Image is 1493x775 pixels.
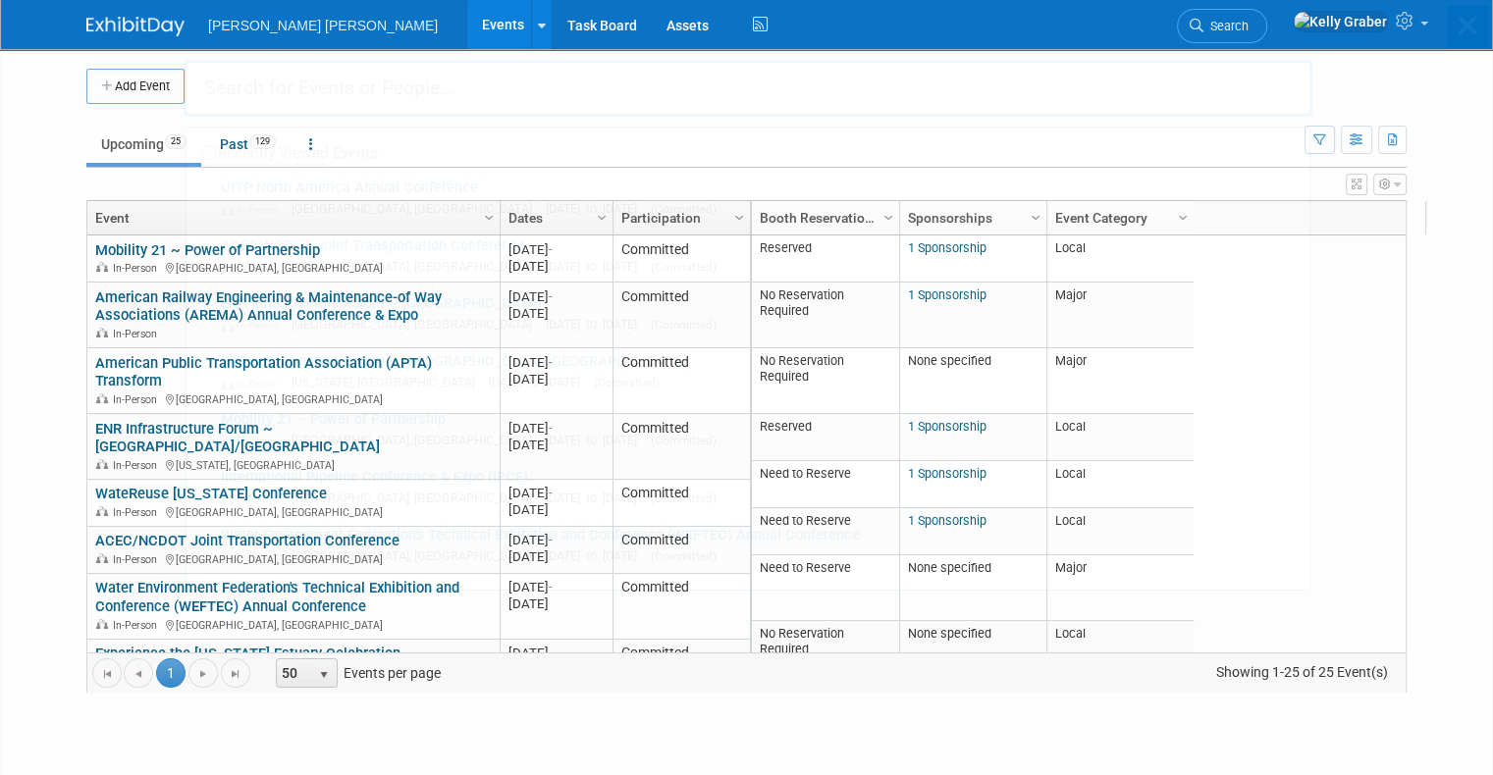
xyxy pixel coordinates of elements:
span: (Committed) [651,318,717,332]
span: (Committed) [651,434,717,447]
span: [GEOGRAPHIC_DATA], [GEOGRAPHIC_DATA] [292,259,542,274]
span: (Committed) [651,491,717,505]
span: In-Person [221,492,288,505]
span: (Committed) [651,260,717,274]
span: [US_STATE], [GEOGRAPHIC_DATA] [292,375,485,389]
div: Recently Viewed Events: [196,128,1300,170]
a: Water Environment Federation's Technical Exhibition and Conference (WEFTEC) Annual Conference In-... [211,517,1300,574]
span: In-Person [221,550,288,563]
span: [DATE] to [DATE] [546,433,647,447]
span: In-Person [221,377,288,389]
span: In-Person [221,261,288,274]
a: Mobility 21 ~ Power of Partnership In-Person [GEOGRAPHIC_DATA], [GEOGRAPHIC_DATA] [DATE] to [DATE... [211,401,1300,458]
span: (Committed) [594,376,660,389]
span: [GEOGRAPHIC_DATA], [GEOGRAPHIC_DATA] [292,433,542,447]
span: [DATE] to [DATE] [546,548,647,563]
span: [DATE] to [DATE] [489,375,590,389]
span: In-Person [221,435,288,447]
span: (Committed) [651,549,717,563]
input: Search for Events or People... [184,60,1312,117]
span: [GEOGRAPHIC_DATA], [GEOGRAPHIC_DATA] [292,491,542,505]
a: UITP North America Annual Conference In-Person [GEOGRAPHIC_DATA], [GEOGRAPHIC_DATA] [DATE] to [DA... [211,170,1300,227]
a: ENR Infrastructure Forum ~ [GEOGRAPHIC_DATA] In-Person [GEOGRAPHIC_DATA], [GEOGRAPHIC_DATA] [DATE... [211,285,1300,342]
span: [GEOGRAPHIC_DATA], [GEOGRAPHIC_DATA] [292,201,542,216]
span: [DATE] to [DATE] [546,491,647,505]
span: [GEOGRAPHIC_DATA], [GEOGRAPHIC_DATA] [292,317,542,332]
a: ACEC/NCDOT Joint Transportation Conference In-Person [GEOGRAPHIC_DATA], [GEOGRAPHIC_DATA] [DATE] ... [211,228,1300,284]
span: [DATE] to [DATE] [546,259,647,274]
span: (Committed) [651,202,717,216]
span: [DATE] to [DATE] [546,201,647,216]
a: International Pipeline Conference & Expo (IPCE) In-Person [GEOGRAPHIC_DATA], [GEOGRAPHIC_DATA] [D... [211,459,1300,516]
span: In-Person [221,319,288,332]
span: In-Person [221,203,288,216]
a: ENR Infrastructure Forum ~ [GEOGRAPHIC_DATA]/[GEOGRAPHIC_DATA] In-Person [US_STATE], [GEOGRAPHIC_... [211,343,1300,400]
span: [DATE] to [DATE] [546,317,647,332]
span: [GEOGRAPHIC_DATA], [GEOGRAPHIC_DATA] [292,548,542,563]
